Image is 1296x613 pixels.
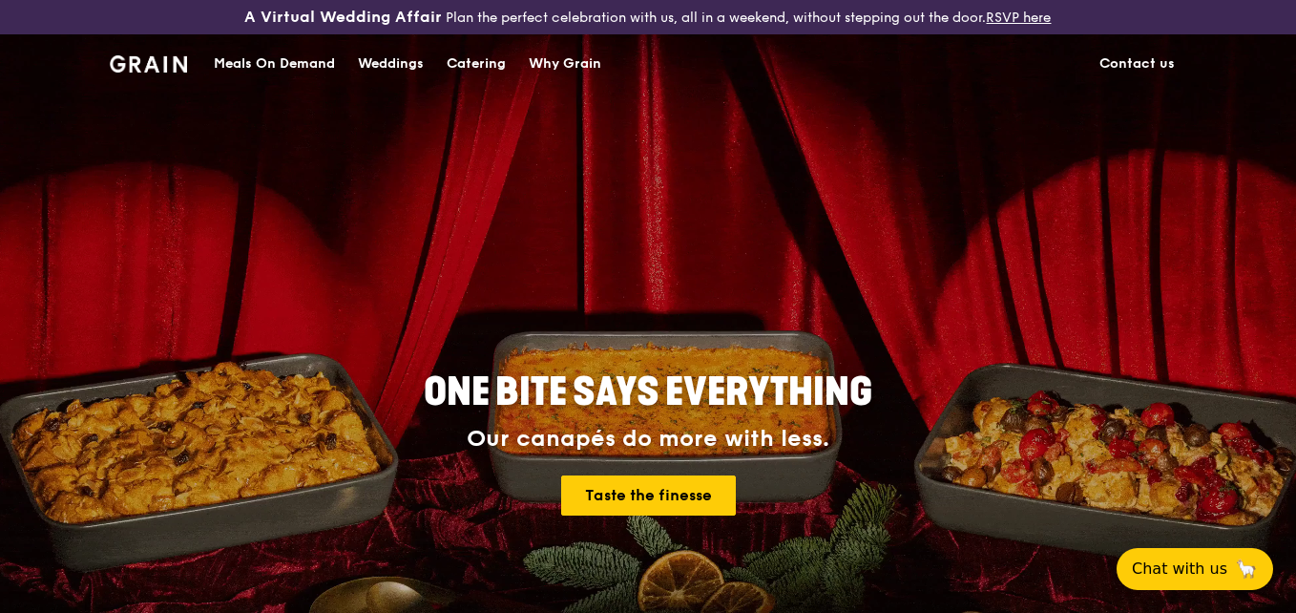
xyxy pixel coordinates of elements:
button: Chat with us🦙 [1117,548,1273,590]
div: Meals On Demand [214,35,335,93]
div: Weddings [358,35,424,93]
span: ONE BITE SAYS EVERYTHING [424,370,872,415]
a: Weddings [346,35,435,93]
a: Taste the finesse [561,476,736,516]
h3: A Virtual Wedding Affair [244,8,442,27]
img: Grain [110,55,187,73]
a: RSVP here [986,10,1051,26]
div: Our canapés do more with less. [304,426,992,453]
span: Chat with us [1132,558,1227,581]
a: GrainGrain [110,33,187,91]
span: 🦙 [1235,558,1258,581]
a: Why Grain [517,35,613,93]
a: Contact us [1088,35,1186,93]
div: Catering [447,35,506,93]
div: Plan the perfect celebration with us, all in a weekend, without stepping out the door. [216,8,1079,27]
div: Why Grain [529,35,601,93]
a: Catering [435,35,517,93]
